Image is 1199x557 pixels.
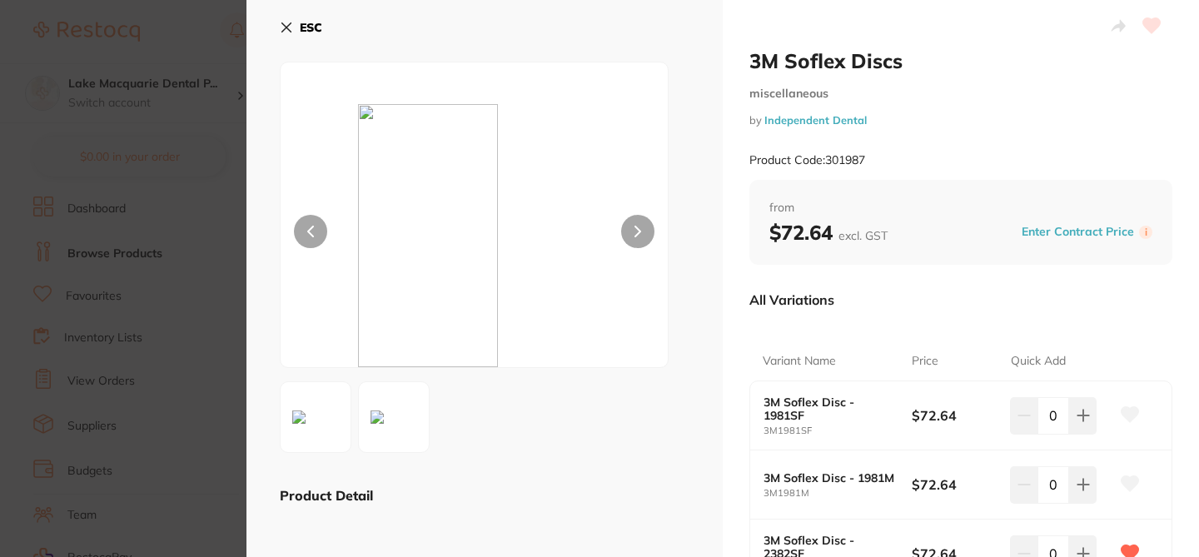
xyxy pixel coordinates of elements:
a: Independent Dental [764,113,867,127]
small: by [749,114,1172,127]
button: Enter Contract Price [1017,224,1139,240]
b: 3M Soflex Disc - 1981SF [764,395,897,422]
p: Price [912,353,938,370]
span: from [769,200,1152,216]
b: $72.64 [912,475,1001,494]
img: NC5wbmc [358,104,590,367]
b: 3M Soflex Disc - 1981M [764,471,897,485]
b: $72.64 [912,406,1001,425]
small: miscellaneous [749,87,1172,101]
b: ESC [300,20,322,35]
img: cm9kdWN0LmpwZw [364,404,391,430]
button: ESC [280,13,322,42]
small: 3M1981M [764,488,912,499]
p: Quick Add [1011,353,1066,370]
p: Variant Name [763,353,836,370]
label: i [1139,226,1152,239]
span: excl. GST [838,228,888,243]
b: Product Detail [280,487,373,504]
small: 3M1981SF [764,425,912,436]
h2: 3M Soflex Discs [749,48,1172,73]
img: NC5wbmc [286,404,312,430]
p: All Variations [749,291,834,308]
small: Product Code: 301987 [749,153,865,167]
b: $72.64 [769,220,888,245]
